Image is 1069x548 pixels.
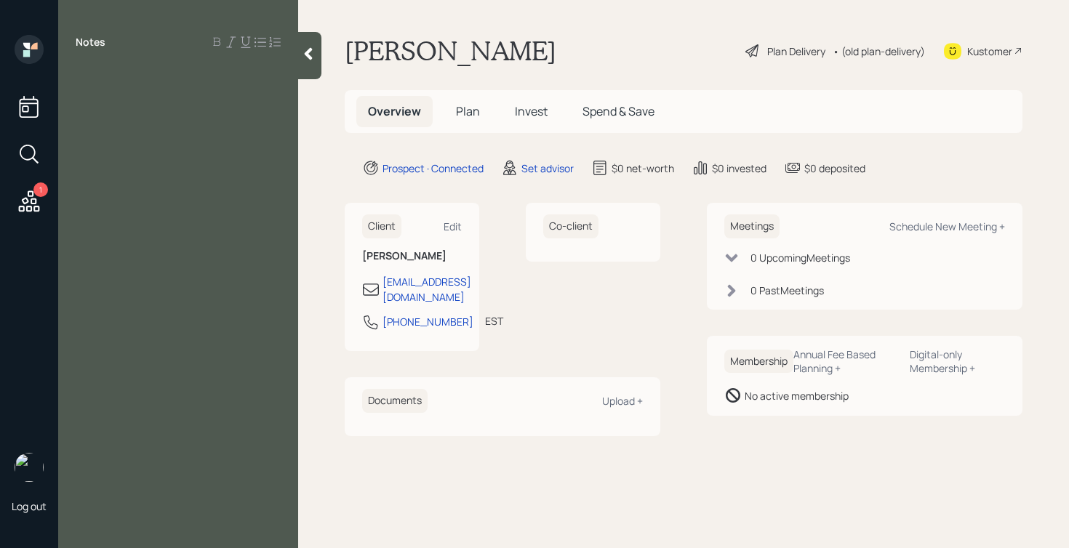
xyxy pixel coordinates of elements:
div: $0 deposited [804,161,865,176]
h6: [PERSON_NAME] [362,250,462,262]
div: Schedule New Meeting + [889,219,1005,233]
div: Log out [12,499,47,513]
span: Plan [456,103,480,119]
div: Annual Fee Based Planning + [793,347,898,375]
div: Edit [444,219,462,233]
span: Invest [515,103,548,119]
span: Spend & Save [582,103,654,119]
div: EST [485,313,503,329]
div: Prospect · Connected [383,161,484,176]
div: Digital-only Membership + [910,347,1005,375]
div: • (old plan-delivery) [833,44,925,59]
div: $0 net-worth [612,161,674,176]
label: Notes [76,35,105,49]
h6: Documents [362,389,428,413]
h6: Membership [724,350,793,374]
div: 1 [33,182,48,197]
span: Overview [368,103,421,119]
div: 0 Past Meeting s [750,283,824,298]
div: Kustomer [967,44,1012,59]
div: Set advisor [521,161,574,176]
div: No active membership [745,388,849,403]
h1: [PERSON_NAME] [345,35,556,67]
div: [EMAIL_ADDRESS][DOMAIN_NAME] [383,274,471,305]
img: robby-grisanti-headshot.png [15,453,44,482]
h6: Co-client [543,214,598,238]
div: Plan Delivery [767,44,825,59]
h6: Meetings [724,214,780,238]
div: [PHONE_NUMBER] [383,314,473,329]
div: 0 Upcoming Meeting s [750,250,850,265]
div: Upload + [602,394,643,408]
h6: Client [362,214,401,238]
div: $0 invested [712,161,766,176]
